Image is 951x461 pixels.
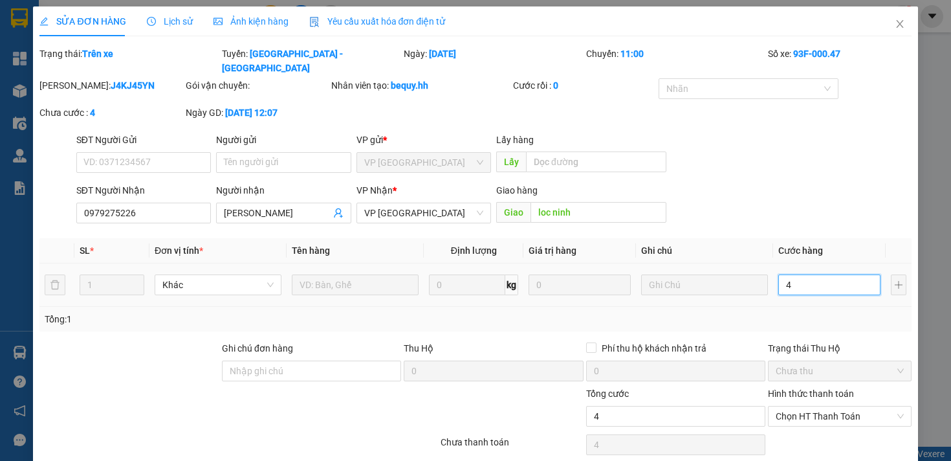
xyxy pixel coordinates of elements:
div: Ngày: [402,47,584,75]
div: Tổng: 1 [45,312,367,326]
b: [GEOGRAPHIC_DATA] - [GEOGRAPHIC_DATA] [222,49,343,73]
div: Người gửi [216,133,351,147]
button: plus [891,275,906,295]
span: close [895,19,905,29]
input: Ghi Chú [641,275,768,295]
b: Trên xe [82,49,113,59]
span: Tên hàng [292,245,330,256]
span: Giao hàng [496,185,538,196]
span: VP Sài Gòn [364,153,483,172]
span: VP Lộc Ninh [364,203,483,223]
input: Dọc đường [526,152,666,172]
button: Close [882,6,918,43]
b: bequy.hh [391,80,428,91]
span: Lấy [496,152,526,172]
b: 4 [90,107,95,118]
div: Chưa thanh toán [439,435,585,458]
span: kg [505,275,518,295]
button: delete [45,275,65,295]
b: [DATE] 12:07 [225,107,278,118]
label: Ghi chú đơn hàng [222,343,293,354]
div: [PERSON_NAME]: [39,78,182,93]
span: Phí thu hộ khách nhận trả [596,341,712,355]
span: Lấy hàng [496,135,534,145]
span: clock-circle [147,17,156,26]
div: Tuyến: [221,47,402,75]
span: Yêu cầu xuất hóa đơn điện tử [309,16,446,27]
img: icon [309,17,320,27]
b: 93F-000.47 [793,49,840,59]
span: Tổng cước [586,388,629,399]
span: Lịch sử [147,16,193,27]
span: Khác [162,275,274,295]
div: Ngày GD: [186,106,329,120]
div: Chưa cước : [39,106,182,120]
span: Cước hàng [778,245,823,256]
div: Trạng thái: [38,47,220,75]
b: 11:00 [620,49,644,59]
div: Số xe: [767,47,912,75]
span: VP Nhận [356,185,393,196]
span: Đơn vị tính [155,245,203,256]
input: Dọc đường [530,202,666,223]
input: 0 [529,275,631,295]
div: SĐT Người Gửi [76,133,211,147]
span: Giá trị hàng [529,245,576,256]
span: Thu Hộ [404,343,433,354]
span: edit [39,17,49,26]
span: Chưa thu [776,361,903,381]
b: J4KJ45YN [111,80,155,91]
div: Cước rồi : [513,78,656,93]
span: user-add [333,208,344,218]
div: Người nhận [216,183,351,197]
span: Định lượng [451,245,497,256]
span: picture [213,17,223,26]
th: Ghi chú [636,238,773,264]
div: VP gửi [356,133,491,147]
span: Ảnh kiện hàng [213,16,289,27]
input: Ghi chú đơn hàng [222,361,401,381]
span: SL [80,245,90,256]
span: SỬA ĐƠN HÀNG [39,16,126,27]
div: Gói vận chuyển: [186,78,329,93]
label: Hình thức thanh toán [768,388,854,399]
input: VD: Bàn, Ghế [292,275,419,295]
div: Trạng thái Thu Hộ [768,341,911,355]
div: Chuyến: [585,47,767,75]
span: Giao [496,202,530,223]
span: Chọn HT Thanh Toán [776,407,903,426]
div: SĐT Người Nhận [76,183,211,197]
b: [DATE] [429,49,456,59]
b: 0 [553,80,558,91]
div: Nhân viên tạo: [331,78,510,93]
